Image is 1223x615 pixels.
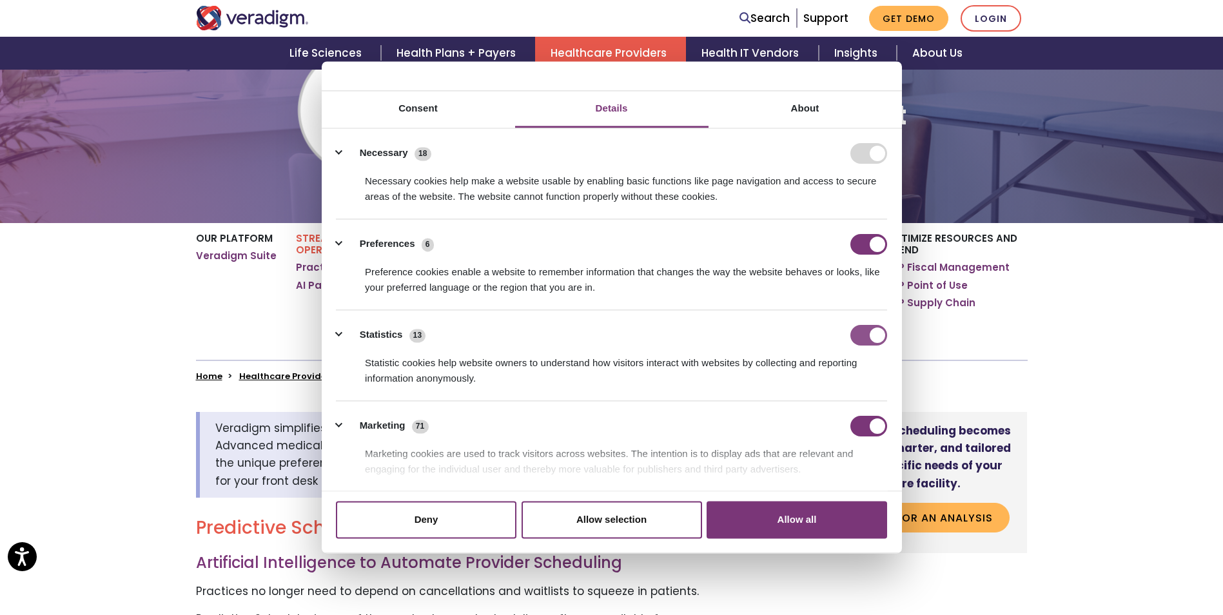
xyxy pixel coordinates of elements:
[522,501,702,538] button: Allow selection
[886,297,975,309] a: ERP Supply Chain
[360,237,415,252] label: Preferences
[869,6,948,31] a: Get Demo
[800,423,1011,491] strong: With Veradigm, scheduling becomes more intuitive, smarter, and tailored to meet the specific need...
[381,37,535,70] a: Health Plans + Payers
[886,279,968,292] a: ERP Point of Use
[961,5,1021,32] a: Login
[707,501,887,538] button: Allow all
[360,419,406,434] label: Marketing
[196,554,723,572] h3: Artificial Intelligence to Automate Provider Scheduling
[515,91,709,128] a: Details
[196,583,723,600] p: Practices no longer need to depend on cancellations and waitlists to squeeze in patients.
[535,37,686,70] a: Healthcare Providers
[336,255,887,295] div: Preference cookies enable a website to remember information that changes the way the website beha...
[196,370,222,382] a: Home
[336,164,887,204] div: Necessary cookies help make a website usable by enabling basic functions like page navigation and...
[296,261,413,274] a: Practice Management
[336,436,887,477] div: Marketing cookies are used to track visitors across websites. The intention is to display ads tha...
[196,249,277,262] a: Veradigm Suite
[322,91,515,128] a: Consent
[803,10,848,26] a: Support
[239,370,335,382] a: Healthcare Providers
[739,10,790,27] a: Search
[196,517,723,539] h2: Predictive Scheduler
[274,37,381,70] a: Life Sciences
[336,501,516,538] button: Deny
[196,6,309,30] img: Veradigm logo
[336,325,434,346] button: Statistics (13)
[336,416,436,436] button: Marketing (71)
[215,420,704,489] span: Veradigm simplifies scheduling by harnessing the power of artificial intelligence. Advanced medic...
[966,551,1208,600] iframe: Drift Chat Widget
[801,503,1010,532] a: Contact us for an Analysis
[709,91,902,128] a: About
[886,261,1010,274] a: ERP Fiscal Management
[686,37,818,70] a: Health IT Vendors
[336,346,887,386] div: Statistic cookies help website owners to understand how visitors interact with websites by collec...
[336,143,439,164] button: Necessary (18)
[360,328,403,343] label: Statistics
[819,37,897,70] a: Insights
[296,279,407,292] a: AI Patient Scheduling
[336,234,442,255] button: Preferences (6)
[897,37,978,70] a: About Us
[360,146,408,161] label: Necessary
